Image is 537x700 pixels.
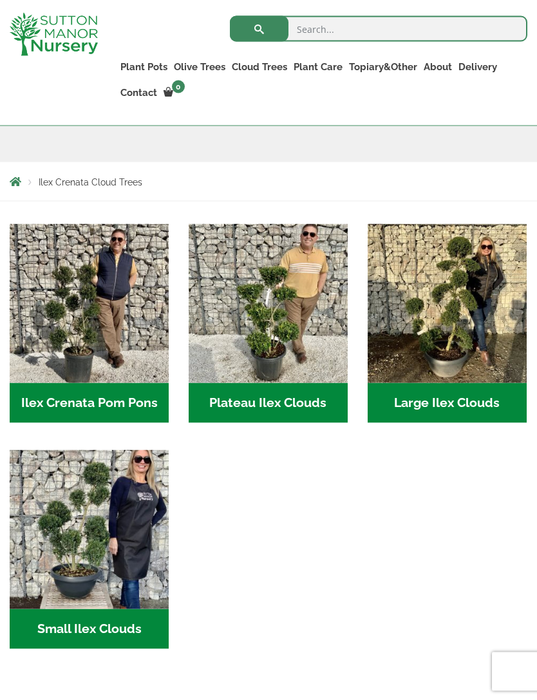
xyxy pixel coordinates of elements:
a: Visit product category Ilex Crenata Pom Pons [10,224,169,423]
nav: Breadcrumbs [10,176,527,187]
img: Small Ilex Clouds [10,450,169,609]
h2: Small Ilex Clouds [10,609,169,649]
h2: Large Ilex Clouds [368,383,527,423]
span: Ilex Crenata Cloud Trees [39,177,142,187]
a: Plant Pots [117,58,171,76]
a: About [420,58,455,76]
img: Ilex Crenata Pom Pons [10,224,169,383]
a: Topiary&Other [346,58,420,76]
a: Contact [117,84,160,102]
a: Visit product category Plateau Ilex Clouds [189,224,348,423]
a: Visit product category Small Ilex Clouds [10,450,169,649]
a: Plant Care [290,58,346,76]
span: 0 [172,80,185,93]
h2: Plateau Ilex Clouds [189,383,348,423]
img: Large Ilex Clouds [368,224,527,383]
input: Search... [230,16,527,42]
a: Olive Trees [171,58,229,76]
img: logo [10,13,98,56]
a: 0 [160,84,189,102]
a: Cloud Trees [229,58,290,76]
a: Visit product category Large Ilex Clouds [368,224,527,423]
img: Plateau Ilex Clouds [189,224,348,383]
a: Delivery [455,58,500,76]
h2: Ilex Crenata Pom Pons [10,383,169,423]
